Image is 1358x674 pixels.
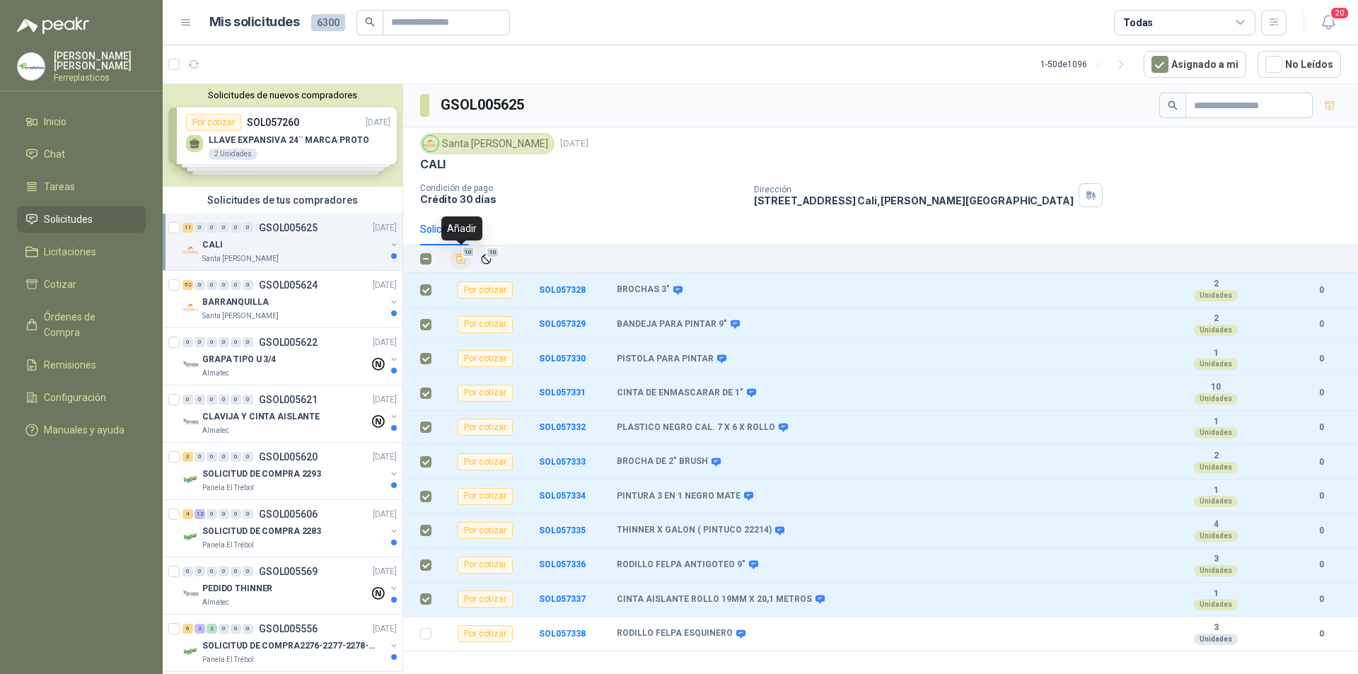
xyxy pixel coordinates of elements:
[231,624,241,634] div: 0
[243,509,253,519] div: 0
[259,624,318,634] p: GSOL005556
[1301,489,1341,503] b: 0
[202,467,321,481] p: SOLICITUD DE COMPRA 2293
[182,471,199,488] img: Company Logo
[1167,519,1265,530] b: 4
[259,280,318,290] p: GSOL005624
[451,249,471,269] button: Añadir
[207,566,217,576] div: 0
[373,451,397,464] p: [DATE]
[539,285,586,295] a: SOL057328
[44,244,96,260] span: Licitaciones
[420,193,743,205] p: Crédito 30 días
[539,594,586,604] a: SOL057337
[441,216,482,240] div: Añadir
[195,280,205,290] div: 0
[441,94,526,116] h3: GSOL005625
[617,628,733,639] b: RODILLO FELPA ESQUINERO
[182,563,400,608] a: 0 0 0 0 0 0 GSOL005569[DATE] Company LogoPEDIDO THINNERAlmatec
[1301,455,1341,469] b: 0
[1144,51,1246,78] button: Asignado a mi
[219,337,229,347] div: 0
[202,654,254,666] p: Panela El Trébol
[1301,524,1341,538] b: 0
[182,395,193,405] div: 0
[182,299,199,316] img: Company Logo
[202,353,276,366] p: GRAPA TIPO U 3/4
[195,223,205,233] div: 0
[458,281,513,298] div: Por cotizar
[207,280,217,290] div: 0
[617,388,743,399] b: CINTA DE ENMASCARAR DE 1"
[207,223,217,233] div: 0
[202,253,279,265] p: Santa [PERSON_NAME]
[1167,622,1265,634] b: 3
[243,624,253,634] div: 0
[373,336,397,349] p: [DATE]
[231,337,241,347] div: 0
[44,114,66,129] span: Inicio
[44,309,132,340] span: Órdenes de Compra
[539,457,586,467] a: SOL057333
[182,219,400,265] a: 11 0 0 0 0 0 GSOL005625[DATE] Company LogoCALISanta [PERSON_NAME]
[420,221,469,237] div: Solicitudes
[1167,313,1265,325] b: 2
[207,395,217,405] div: 0
[373,221,397,235] p: [DATE]
[202,238,223,252] p: CALI
[1301,284,1341,297] b: 0
[163,84,402,187] div: Solicitudes de nuevos compradoresPor cotizarSOL057260[DATE] LLAVE EXPANSIVA 24¨ MARCA PROTO2 Unid...
[458,591,513,608] div: Por cotizar
[17,384,146,411] a: Configuración
[182,509,193,519] div: 4
[182,624,193,634] div: 6
[202,410,320,424] p: CLAVIJA Y CINTA AISLANTE
[259,223,318,233] p: GSOL005625
[1194,290,1238,301] div: Unidades
[17,417,146,443] a: Manuales y ayuda
[458,385,513,402] div: Por cotizar
[44,357,96,373] span: Remisiones
[182,448,400,494] a: 3 0 0 0 0 0 GSOL005620[DATE] Company LogoSOLICITUD DE COMPRA 2293Panela El Trébol
[539,629,586,639] a: SOL057338
[259,566,318,576] p: GSOL005569
[195,624,205,634] div: 2
[420,133,555,154] div: Santa [PERSON_NAME]
[1194,393,1238,405] div: Unidades
[219,280,229,290] div: 0
[182,280,193,290] div: 52
[754,194,1074,207] p: [STREET_ADDRESS] Cali , [PERSON_NAME][GEOGRAPHIC_DATA]
[420,157,446,172] p: CALI
[1301,558,1341,571] b: 0
[202,482,254,494] p: Panela El Trébol
[259,337,318,347] p: GSOL005622
[207,452,217,462] div: 0
[182,528,199,545] img: Company Logo
[182,356,199,373] img: Company Logo
[539,422,586,432] a: SOL057332
[182,334,400,379] a: 0 0 0 0 0 0 GSOL005622[DATE] Company LogoGRAPA TIPO U 3/4Almatec
[259,395,318,405] p: GSOL005621
[243,395,253,405] div: 0
[373,508,397,521] p: [DATE]
[44,277,76,292] span: Cotizar
[1194,530,1238,542] div: Unidades
[1167,417,1265,428] b: 1
[462,247,475,258] span: 10
[420,183,743,193] p: Condición de pago
[202,639,378,653] p: SOLICITUD DE COMPRA2276-2277-2278-2284-2285-
[231,452,241,462] div: 0
[373,565,397,579] p: [DATE]
[182,391,400,436] a: 0 0 0 0 0 0 GSOL005621[DATE] Company LogoCLAVIJA Y CINTA AISLANTEAlmatec
[231,223,241,233] div: 0
[182,337,193,347] div: 0
[259,452,318,462] p: GSOL005620
[202,540,254,551] p: Panela El Trébol
[458,625,513,642] div: Por cotizar
[373,622,397,636] p: [DATE]
[17,238,146,265] a: Licitaciones
[17,141,146,168] a: Chat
